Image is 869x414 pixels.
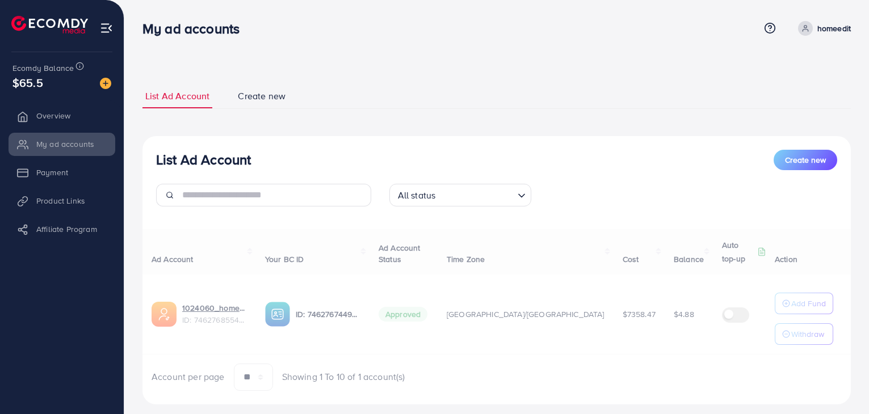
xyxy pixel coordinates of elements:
p: homeedit [817,22,851,35]
button: Create new [774,150,837,170]
span: $65.5 [12,74,43,91]
img: image [100,78,111,89]
a: homeedit [794,21,851,36]
span: List Ad Account [145,90,209,103]
span: Ecomdy Balance [12,62,74,74]
input: Search for option [439,185,513,204]
img: logo [11,16,88,33]
span: All status [396,187,438,204]
div: Search for option [389,184,531,206]
h3: My ad accounts [142,20,249,37]
span: Create new [238,90,286,103]
img: menu [100,22,113,35]
h3: List Ad Account [156,151,251,168]
span: Create new [785,154,826,166]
